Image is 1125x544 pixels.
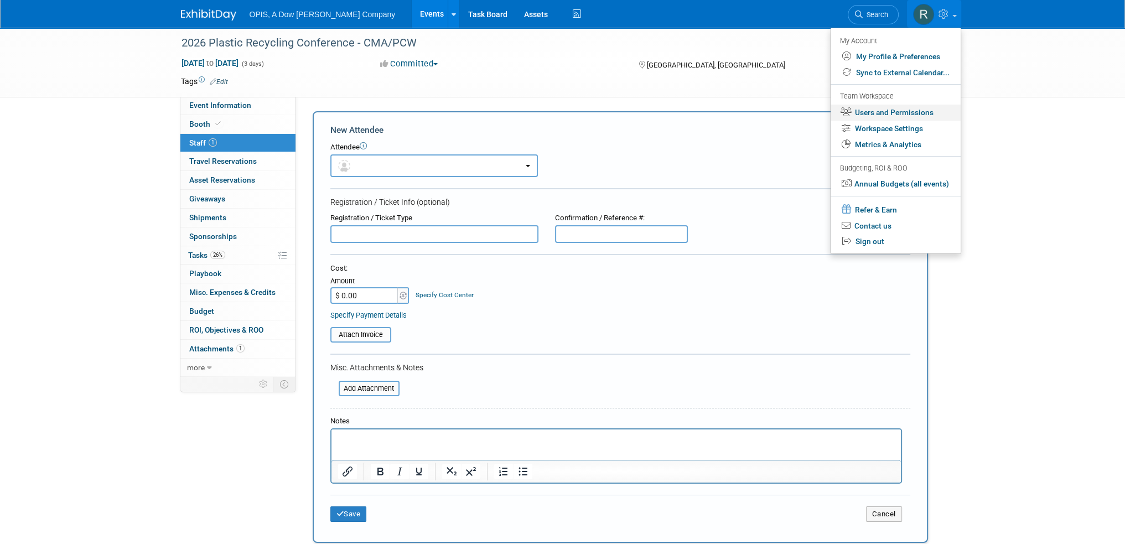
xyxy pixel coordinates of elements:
span: Budget [189,307,214,315]
span: 1 [209,138,217,147]
a: Event Information [180,96,295,115]
button: Bullet list [514,464,532,479]
a: Travel Reservations [180,152,295,170]
span: Staff [189,138,217,147]
a: Budget [180,302,295,320]
button: Numbered list [494,464,513,479]
a: ROI, Objectives & ROO [180,321,295,339]
span: Shipments [189,213,226,222]
button: Bold [371,464,390,479]
span: Misc. Expenses & Credits [189,288,276,297]
span: more [187,363,205,372]
span: 1 [236,344,245,353]
a: Sync to External Calendar... [831,65,961,81]
div: Notes [330,416,902,427]
a: Staff1 [180,134,295,152]
div: Cost: [330,263,910,274]
a: My Profile & Preferences [831,49,961,65]
span: Search [863,11,888,19]
button: Italic [390,464,409,479]
div: Budgeting, ROI & ROO [840,163,950,174]
span: ROI, Objectives & ROO [189,325,263,334]
a: Annual Budgets (all events) [831,176,961,192]
img: ExhibitDay [181,9,236,20]
span: Booth [189,120,223,128]
div: Team Workspace [840,91,950,103]
a: Attachments1 [180,340,295,358]
span: Travel Reservations [189,157,257,165]
span: [GEOGRAPHIC_DATA], [GEOGRAPHIC_DATA] [647,61,785,69]
div: 2026 Plastic Recycling Conference - CMA/PCW [178,33,882,53]
div: Registration / Ticket Info (optional) [330,196,910,208]
button: Committed [376,58,442,70]
td: Personalize Event Tab Strip [254,377,273,391]
span: Sponsorships [189,232,237,241]
div: Confirmation / Reference #: [555,213,688,224]
a: more [180,359,295,377]
button: Underline [409,464,428,479]
a: Users and Permissions [831,105,961,121]
button: Subscript [442,464,461,479]
a: Metrics & Analytics [831,137,961,153]
span: 26% [210,251,225,259]
div: Misc. Attachments & Notes [330,362,910,373]
img: Renee Ortner [913,4,934,25]
a: Contact us [831,218,961,234]
a: Search [848,5,899,24]
span: Attachments [189,344,245,353]
a: Playbook [180,265,295,283]
span: [DATE] [DATE] [181,58,239,68]
span: Giveaways [189,194,225,203]
iframe: Rich Text Area [331,429,901,460]
td: Toggle Event Tabs [273,377,295,391]
a: Edit [210,78,228,86]
span: OPIS, A Dow [PERSON_NAME] Company [250,10,396,19]
a: Specify Cost Center [416,291,474,299]
button: Cancel [866,506,902,522]
a: Booth [180,115,295,133]
span: Playbook [189,269,221,278]
a: Tasks26% [180,246,295,265]
td: Tags [181,76,228,87]
a: Asset Reservations [180,171,295,189]
div: New Attendee [330,124,910,136]
span: to [205,59,215,68]
span: Asset Reservations [189,175,255,184]
a: Sponsorships [180,227,295,246]
div: Attendee [330,142,910,153]
a: Giveaways [180,190,295,208]
span: Event Information [189,101,251,110]
div: Amount [330,276,411,287]
div: Registration / Ticket Type [330,213,538,224]
a: Refer & Earn [831,201,961,218]
span: (3 days) [241,60,264,68]
i: Booth reservation complete [215,121,221,127]
button: Insert/edit link [338,464,357,479]
button: Save [330,506,367,522]
a: Misc. Expenses & Credits [180,283,295,302]
div: My Account [840,34,950,47]
a: Specify Payment Details [330,311,407,319]
a: Workspace Settings [831,121,961,137]
a: Shipments [180,209,295,227]
a: Sign out [831,234,961,250]
button: Superscript [462,464,480,479]
span: Tasks [188,251,225,260]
